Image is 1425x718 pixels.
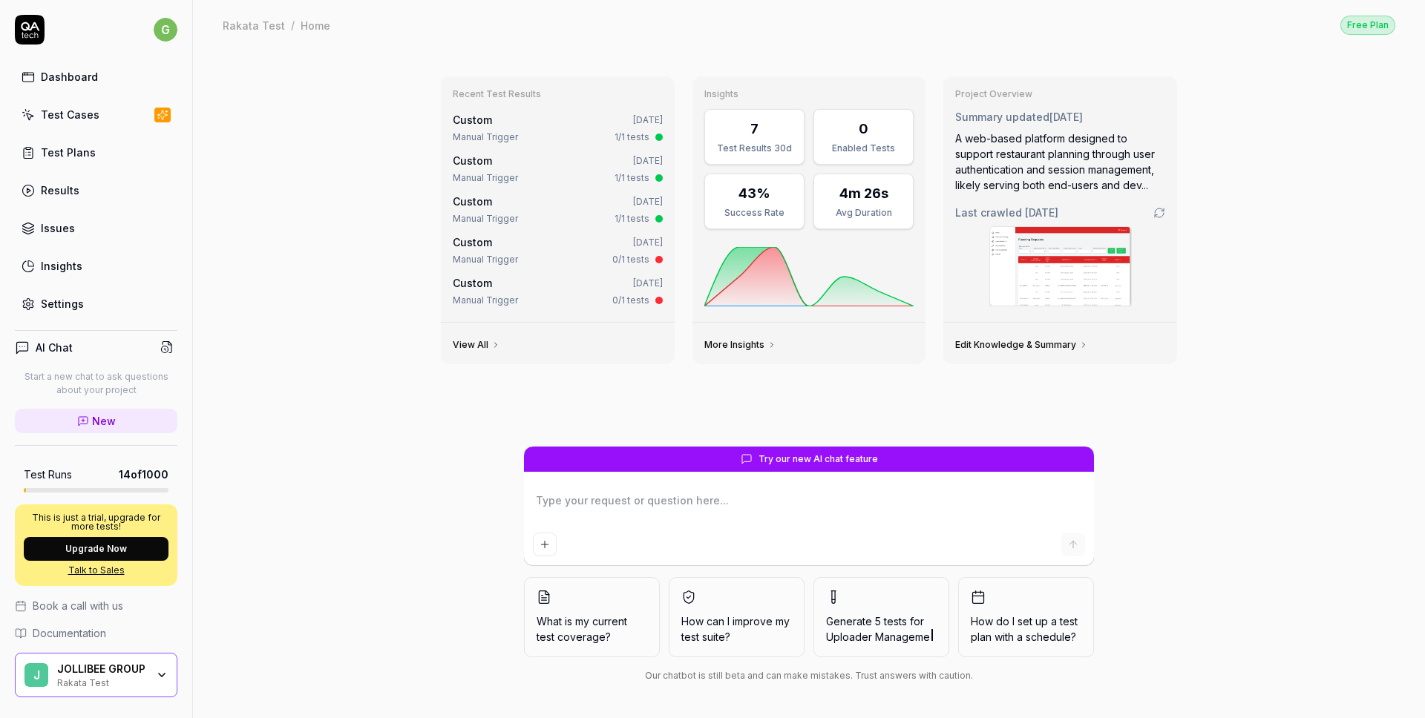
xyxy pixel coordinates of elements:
time: [DATE] [1025,206,1058,219]
p: This is just a trial, upgrade for more tests! [24,513,168,531]
div: Insights [41,258,82,274]
a: Book a call with us [15,598,177,613]
div: Test Results 30d [714,142,795,155]
div: Rakata Test [223,18,285,33]
button: Upgrade Now [24,537,168,561]
a: View All [453,339,500,351]
div: 1/1 tests [615,212,649,225]
div: A web-based platform designed to support restaurant planning through user authentication and sess... [955,131,1165,193]
a: Talk to Sales [24,564,168,577]
time: [DATE] [633,114,663,125]
time: [DATE] [1049,111,1083,123]
span: J [24,663,48,687]
div: 1/1 tests [615,171,649,185]
div: Enabled Tests [823,142,904,155]
h3: Insights [704,88,914,100]
span: Generate 5 tests for [826,613,937,645]
button: Free Plan [1340,15,1395,35]
button: Generate 5 tests forUploader Manageme [813,577,949,657]
div: Settings [41,296,84,312]
a: Insights [15,251,177,280]
a: Test Cases [15,100,177,129]
time: [DATE] [633,237,663,248]
button: How can I improve my test suite? [669,577,805,657]
div: 4m 26s [839,183,888,203]
span: New [92,413,116,429]
h3: Recent Test Results [453,88,663,100]
a: Custom[DATE]Manual Trigger1/1 tests [450,150,666,188]
a: Go to crawling settings [1153,207,1165,219]
button: What is my current test coverage? [524,577,660,657]
div: Manual Trigger [453,294,518,307]
div: / [291,18,295,33]
a: Settings [15,289,177,318]
span: Documentation [33,625,106,641]
span: Summary updated [955,111,1049,123]
div: 0/1 tests [612,253,649,266]
div: Manual Trigger [453,253,518,266]
div: Issues [41,220,75,236]
h3: Project Overview [955,88,1165,100]
div: Results [41,182,79,198]
p: Start a new chat to ask questions about your project [15,370,177,397]
div: 0/1 tests [612,294,649,307]
a: Test Plans [15,138,177,167]
a: Documentation [15,625,177,641]
div: Manual Trigger [453,212,518,225]
button: Add attachment [533,533,557,556]
button: JJOLLIBEE GROUPRakata Test [15,653,177,697]
div: Test Cases [41,107,99,122]
h4: AI Chat [36,340,73,355]
div: Home [301,18,330,33]
a: Custom[DATE]Manual Trigger1/1 tests [450,191,666,228]
div: 1/1 tests [615,131,649,144]
span: Last crawled [955,205,1058,220]
a: Dashboard [15,62,177,91]
div: JOLLIBEE GROUP [57,662,146,676]
h5: Test Runs [24,468,72,481]
div: Success Rate [714,206,795,220]
a: Edit Knowledge & Summary [955,339,1088,351]
span: Custom [453,154,492,167]
div: Dashboard [41,69,98,85]
div: Manual Trigger [453,131,518,144]
a: Custom[DATE]Manual Trigger0/1 tests [450,231,666,269]
a: More Insights [704,339,776,351]
a: Issues [15,214,177,243]
button: How do I set up a test plan with a schedule? [958,577,1094,657]
span: How do I set up a test plan with a schedule? [971,613,1081,645]
div: Rakata Test [57,676,146,688]
span: Custom [453,236,492,248]
span: Book a call with us [33,598,123,613]
img: Screenshot [990,227,1131,306]
span: g [154,18,177,42]
div: Manual Trigger [453,171,518,185]
div: Test Plans [41,145,96,160]
button: g [154,15,177,45]
div: Avg Duration [823,206,904,220]
a: Results [15,176,177,205]
div: Free Plan [1340,16,1395,35]
div: 7 [750,119,759,139]
time: [DATE] [633,155,663,166]
div: 0 [859,119,868,139]
div: 43% [738,183,770,203]
div: Our chatbot is still beta and can make mistakes. Trust answers with caution. [524,669,1094,682]
span: Uploader Manageme [826,630,930,643]
span: What is my current test coverage? [537,613,647,645]
span: Try our new AI chat feature [759,452,878,466]
span: How can I improve my test suite? [681,613,792,645]
span: Custom [453,113,492,126]
time: [DATE] [633,277,663,289]
span: Custom [453,195,492,208]
span: 14 of 1000 [119,467,168,482]
a: Custom[DATE]Manual Trigger0/1 tests [450,272,666,310]
time: [DATE] [633,196,663,207]
a: New [15,409,177,433]
a: Custom[DATE]Manual Trigger1/1 tests [450,109,666,147]
span: Custom [453,277,492,289]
